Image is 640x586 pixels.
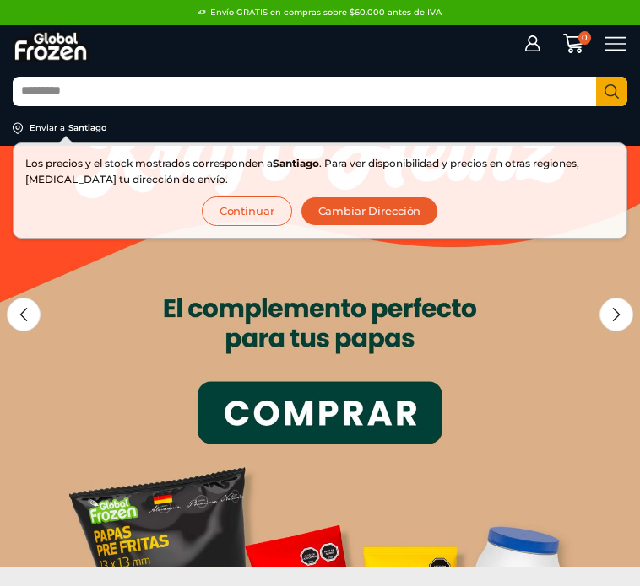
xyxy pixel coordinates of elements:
span: 0 [578,31,592,45]
strong: Santiago [273,157,319,169]
button: Search button [596,77,627,106]
div: Enviar a [30,122,65,134]
a: 0 [554,33,591,54]
p: Los precios y el stock mostrados corresponden a . Para ver disponibilidad y precios en otras regi... [25,155,615,187]
img: address-field-icon.svg [13,122,30,134]
button: Cambiar Dirección [301,196,439,226]
div: Santiago [68,122,106,134]
button: Continuar [202,196,292,226]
